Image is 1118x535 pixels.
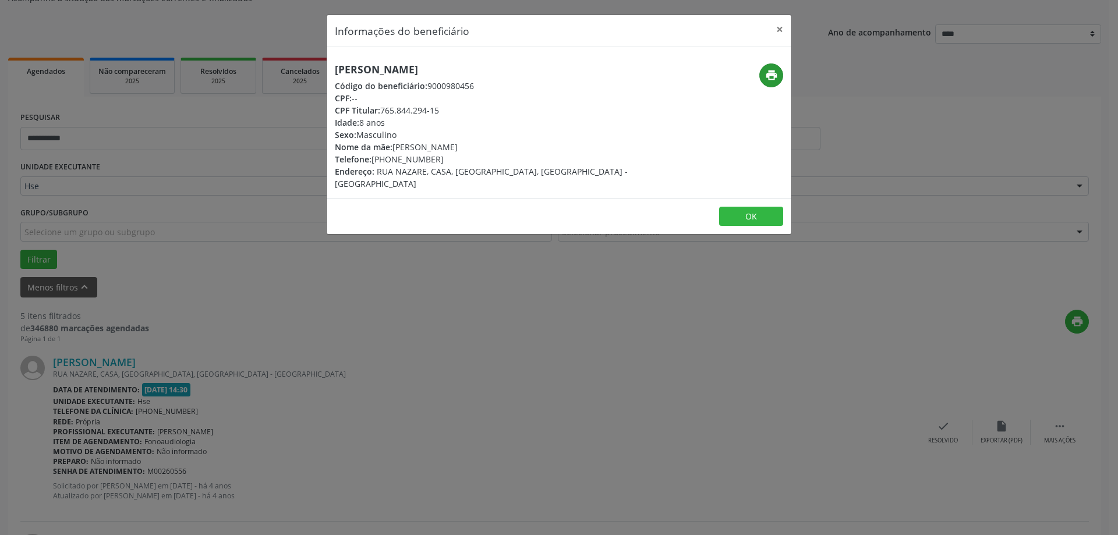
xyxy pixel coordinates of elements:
h5: Informações do beneficiário [335,23,469,38]
span: Código do beneficiário: [335,80,427,91]
span: RUA NAZARE, CASA, [GEOGRAPHIC_DATA], [GEOGRAPHIC_DATA] - [GEOGRAPHIC_DATA] [335,166,628,189]
span: Endereço: [335,166,374,177]
div: -- [335,92,628,104]
h5: [PERSON_NAME] [335,63,628,76]
button: print [759,63,783,87]
button: OK [719,207,783,226]
i: print [765,69,778,82]
span: Sexo: [335,129,356,140]
div: Masculino [335,129,628,141]
div: 8 anos [335,116,628,129]
span: Idade: [335,117,359,128]
span: Nome da mãe: [335,141,392,153]
div: 9000980456 [335,80,628,92]
div: [PERSON_NAME] [335,141,628,153]
span: Telefone: [335,154,372,165]
button: Close [768,15,791,44]
span: CPF: [335,93,352,104]
div: [PHONE_NUMBER] [335,153,628,165]
div: 765.844.294-15 [335,104,628,116]
span: CPF Titular: [335,105,380,116]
